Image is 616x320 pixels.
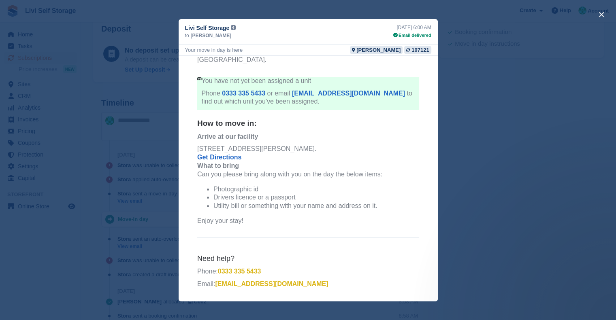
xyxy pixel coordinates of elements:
a: [PERSON_NAME] [350,46,403,54]
li: Utility bill or something with your name and address on it. [35,146,241,155]
a: 0333 335 5433 [39,212,83,219]
a: 107121 [404,46,431,54]
div: [DATE] 6:00 AM [393,24,431,31]
span: to [185,32,189,39]
a: [EMAIL_ADDRESS][DOMAIN_NAME] [113,34,226,41]
span: Livi Self Storage [185,24,230,32]
a: [EMAIL_ADDRESS][DOMAIN_NAME] [36,225,149,231]
div: [PERSON_NAME] [356,46,401,54]
button: close [595,8,608,21]
img: icon-info-grey-7440780725fd019a000dd9b08b2336e03edf1995a4989e88bcd33f0948082b44.svg [231,25,236,30]
h6: Need help? [19,198,241,208]
strong: Arrive at our facility [19,77,79,84]
p: Can you please bring along with you on the day the below items: [19,114,241,123]
div: Enjoy your stay! [19,161,241,170]
img: unit-icon-4d0f24e8a8d05ce1744990f234e9874851be716344c385a2e4b7f33b222dedbf.png [19,21,23,24]
a: Get Directions [19,98,63,105]
span: [PERSON_NAME] [191,32,232,39]
a: 0333 335 5433 [43,34,87,41]
div: Your move in day is here [185,46,243,54]
strong: What to bring [19,106,60,113]
p: Phone or email to find out which unit you've been assigned. [23,34,241,51]
div: [STREET_ADDRESS][PERSON_NAME]. [19,89,241,97]
p: Phone: [19,212,241,220]
h5: How to move in: [19,63,241,73]
div: Email delivered [393,32,431,39]
li: Drivers licence or a passport [35,138,241,146]
p: Email: [19,224,241,233]
p: You have not yet been assigned a unit [23,21,241,30]
li: Photographic id [35,129,241,138]
div: 107121 [411,46,429,54]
